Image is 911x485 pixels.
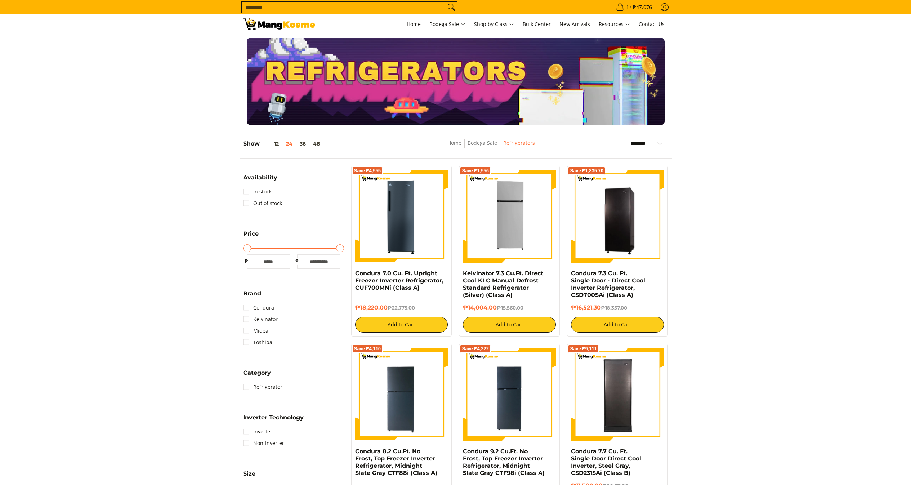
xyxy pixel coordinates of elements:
img: Condura 7.3 Cu. Ft. Single Door - Direct Cool Inverter Refrigerator, CSD700SAi (Class A) [571,171,664,262]
a: Shop by Class [470,14,518,34]
span: Price [243,231,259,237]
a: Non-Inverter [243,437,284,449]
span: Save ₱4,555 [354,169,381,173]
nav: Main Menu [322,14,668,34]
button: Add to Cart [463,317,556,333]
a: Refrigerators [503,139,535,146]
a: Condura 7.7 Cu. Ft. Single Door Direct Cool Inverter, Steel Gray, CSD231SAi (Class B) [571,448,641,476]
a: Midea [243,325,268,337]
span: New Arrivals [559,21,590,27]
span: Home [407,21,421,27]
span: Save ₱1,835.70 [570,169,603,173]
h6: ₱18,220.00 [355,304,448,311]
a: Toshiba [243,337,272,348]
span: Bulk Center [523,21,551,27]
a: Condura 7.3 Cu. Ft. Single Door - Direct Cool Inverter Refrigerator, CSD700SAi (Class A) [571,270,645,298]
summary: Open [243,471,255,482]
h6: ₱14,004.00 [463,304,556,311]
button: Add to Cart [571,317,664,333]
img: Condura 7.0 Cu. Ft. Upright Freezer Inverter Refrigerator, CUF700MNi (Class A) [355,170,448,263]
a: Contact Us [635,14,668,34]
span: ₱ [243,258,250,265]
a: Home [403,14,424,34]
img: Bodega Sale Refrigerator l Mang Kosme: Home Appliances Warehouse Sale [243,18,315,30]
span: Bodega Sale [429,20,465,29]
del: ₱18,357.00 [601,305,627,311]
img: Condura 8.2 Cu.Ft. No Frost, Top Freezer Inverter Refrigerator, Midnight Slate Gray CTF88i (Class A) [355,348,448,441]
a: Bodega Sale [468,139,497,146]
span: Brand [243,291,261,297]
button: 12 [260,141,282,147]
del: ₱15,560.00 [497,305,523,311]
span: Contact Us [639,21,665,27]
a: Condura 7.0 Cu. Ft. Upright Freezer Inverter Refrigerator, CUF700MNi (Class A) [355,270,443,291]
a: Out of stock [243,197,282,209]
span: Save ₱1,556 [462,169,489,173]
a: Inverter [243,426,272,437]
h6: ₱16,521.30 [571,304,664,311]
button: Add to Cart [355,317,448,333]
img: Condura 7.7 Cu. Ft. Single Door Direct Cool Inverter, Steel Gray, CSD231SAi (Class B) [571,349,664,440]
a: In stock [243,186,272,197]
span: ₱47,076 [632,5,653,10]
h5: Show [243,140,323,147]
a: Condura 8.2 Cu.Ft. No Frost, Top Freezer Inverter Refrigerator, Midnight Slate Gray CTF88i (Class A) [355,448,437,476]
summary: Open [243,231,259,242]
a: Home [447,139,461,146]
span: Save ₱4,322 [462,347,489,351]
span: Availability [243,175,277,181]
a: Bodega Sale [426,14,469,34]
span: 1 [625,5,630,10]
a: Condura [243,302,274,313]
a: Resources [595,14,634,34]
span: Category [243,370,271,376]
a: Kelvinator [243,313,278,325]
span: ₱ [294,258,301,265]
del: ₱22,775.00 [388,305,415,311]
span: Size [243,471,255,477]
span: Save ₱4,110 [354,347,381,351]
button: 36 [296,141,309,147]
span: Resources [599,20,630,29]
a: New Arrivals [556,14,594,34]
span: Inverter Technology [243,415,304,421]
a: Bulk Center [519,14,554,34]
button: Search [446,2,457,13]
a: Condura 9.2 Cu.Ft. No Frost, Top Freezer Inverter Refrigerator, Midnight Slate Gray CTF98i (Class A) [463,448,545,476]
span: Save ₱9,111 [570,347,597,351]
a: Kelvinator 7.3 Cu.Ft. Direct Cool KLC Manual Defrost Standard Refrigerator (Silver) (Class A) [463,270,543,298]
span: Shop by Class [474,20,514,29]
summary: Open [243,291,261,302]
a: Refrigerator [243,381,282,393]
button: 48 [309,141,323,147]
nav: Breadcrumbs [395,139,588,155]
span: • [614,3,654,11]
summary: Open [243,415,304,426]
button: 24 [282,141,296,147]
img: Kelvinator 7.3 Cu.Ft. Direct Cool KLC Manual Defrost Standard Refrigerator (Silver) (Class A) [463,170,556,263]
img: Condura 9.2 Cu.Ft. No Frost, Top Freezer Inverter Refrigerator, Midnight Slate Gray CTF98i (Class A) [463,348,556,441]
summary: Open [243,175,277,186]
summary: Open [243,370,271,381]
